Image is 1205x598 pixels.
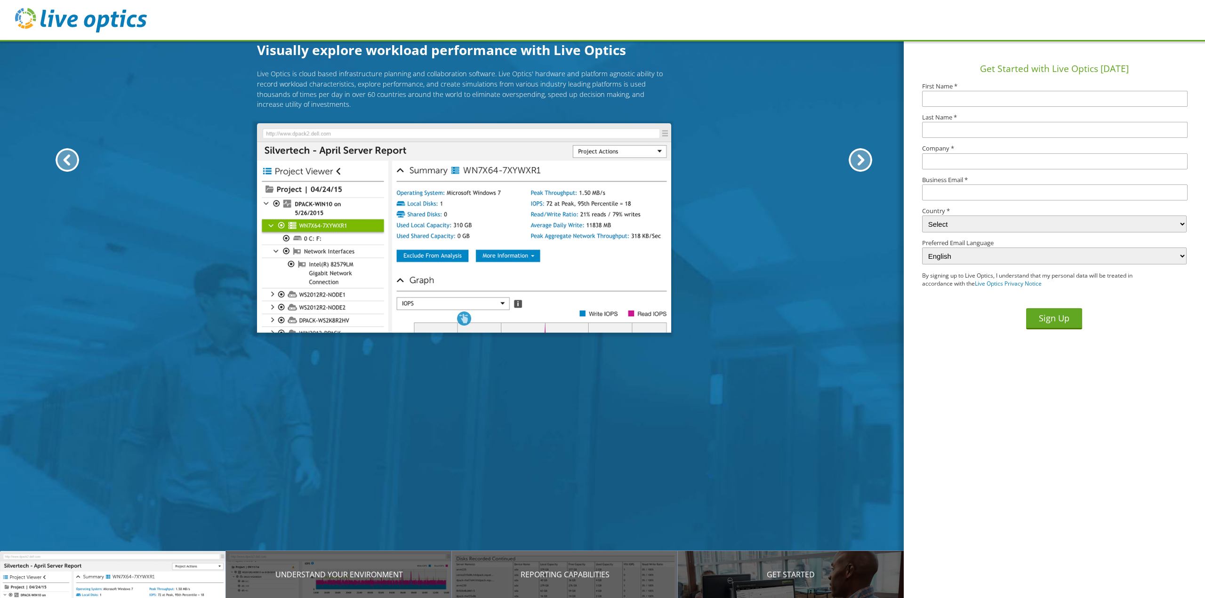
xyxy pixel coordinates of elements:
[257,40,671,60] h1: Visually explore workload performance with Live Optics
[922,114,1187,120] label: Last Name *
[226,569,452,580] p: Understand your environment
[922,177,1187,183] label: Business Email *
[678,569,904,580] p: Get Started
[922,272,1160,288] p: By signing up to Live Optics, I understand that my personal data will be treated in accordance wi...
[922,240,1187,246] label: Preferred Email Language
[975,279,1042,287] a: Live Optics Privacy Notice
[257,123,671,333] img: Introducing Live Optics
[257,69,671,109] p: Live Optics is cloud based infrastructure planning and collaboration software. Live Optics' hardw...
[15,8,147,32] img: live_optics_svg.svg
[452,569,678,580] p: Reporting Capabilities
[1026,308,1082,329] button: Sign Up
[908,62,1201,76] h1: Get Started with Live Optics [DATE]
[922,83,1187,89] label: First Name *
[922,208,1187,214] label: Country *
[922,145,1187,151] label: Company *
